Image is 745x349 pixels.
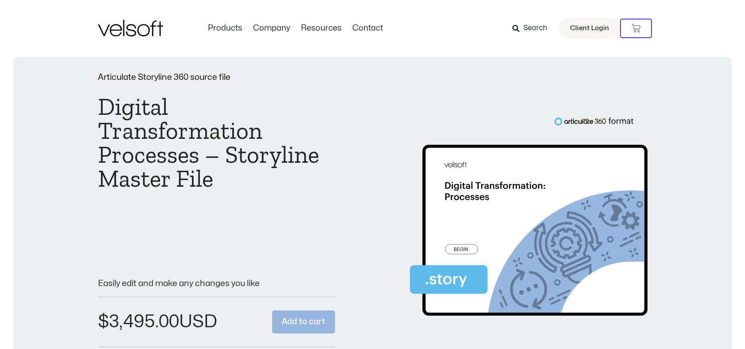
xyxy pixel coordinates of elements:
[203,24,388,33] nav: Menu
[347,24,388,33] a: ContactMenu Toggle
[248,24,296,33] a: CompanyMenu Toggle
[98,20,163,36] img: Velsoft Training Materials
[512,21,554,36] a: Search
[410,117,647,324] img: Second Product Image
[523,23,547,34] span: Search
[98,313,109,330] span: $
[98,313,179,330] bdi: 3,495.00
[203,24,248,33] a: ProductsMenu Toggle
[98,95,335,191] h1: Digital Transformation Processes – Storyline Master File
[98,73,335,82] p: Articulate Storyline 360 source file
[570,23,609,34] span: Client Login
[559,18,620,39] a: Client Login
[272,310,335,334] button: Add to cart
[98,279,335,288] p: Easily edit and make any changes you like
[296,24,347,33] a: ResourcesMenu Toggle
